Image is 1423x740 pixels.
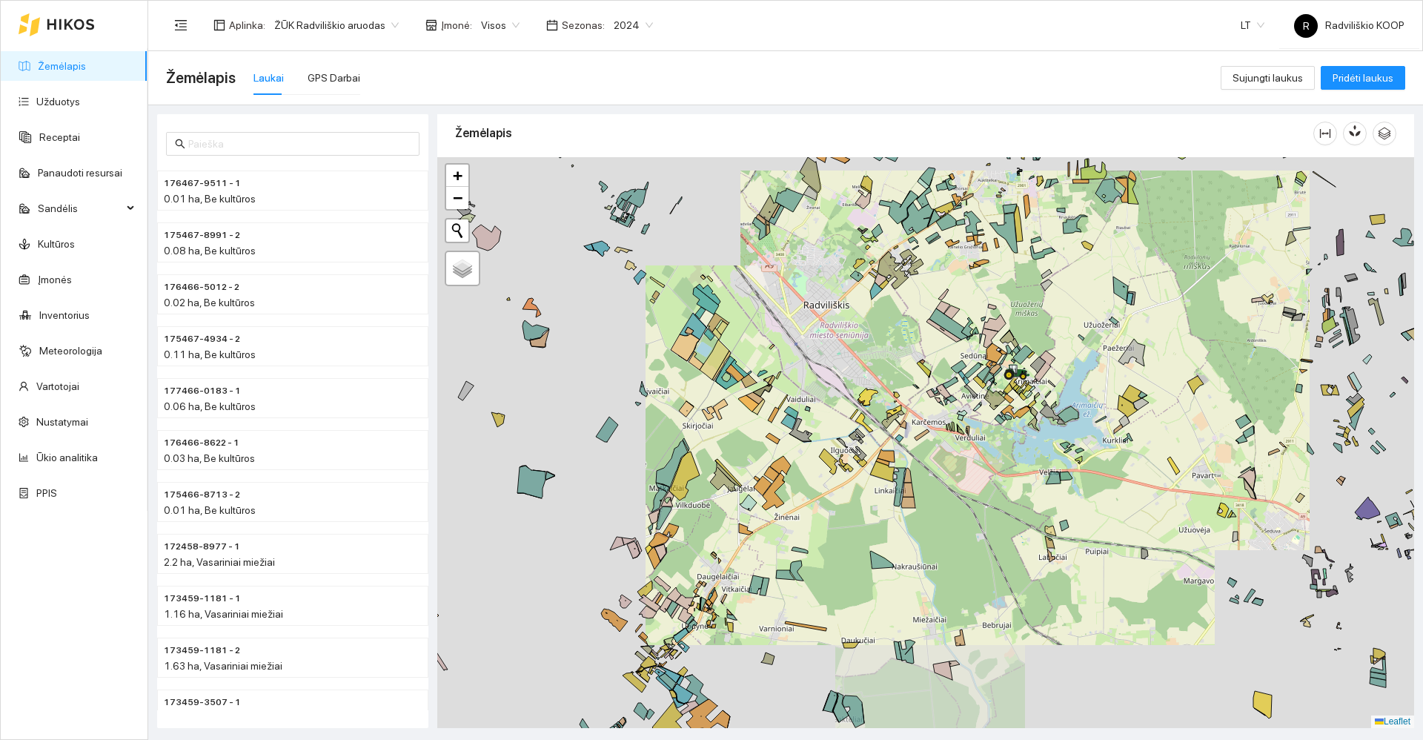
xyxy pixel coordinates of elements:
div: Žemėlapis [455,112,1313,154]
span: 2024 [614,14,653,36]
a: Vartotojai [36,380,79,392]
span: 173459-1181 - 1 [164,592,241,606]
a: Leaflet [1375,716,1410,727]
span: Aplinka : [229,17,265,33]
span: 176467-9511 - 1 [164,176,241,191]
span: R [1303,14,1310,38]
a: Zoom out [446,187,468,209]
div: GPS Darbai [308,70,360,86]
span: 0.06 ha, Be kultūros [164,400,256,412]
span: Sujungti laukus [1233,70,1303,86]
a: Ūkio analitika [36,452,98,463]
a: Įmonės [38,274,72,285]
span: calendar [546,19,558,31]
span: LT [1241,14,1264,36]
span: column-width [1314,128,1336,139]
span: search [175,139,185,149]
span: 176466-8622 - 1 [164,436,239,450]
button: Initiate a new search [446,219,468,242]
a: Pridėti laukus [1321,72,1405,84]
span: Sandėlis [38,194,122,223]
a: Nustatymai [36,416,88,428]
span: ŽŪK Radviliškio aruodas [274,14,399,36]
span: 0.11 ha, Be kultūros [164,348,256,360]
a: Zoom in [446,165,468,187]
span: 177466-0183 - 1 [164,384,241,398]
span: 175467-8991 - 2 [164,228,240,242]
span: Žemėlapis [166,66,236,90]
span: layout [213,19,225,31]
span: + [453,166,462,185]
a: Receptai [39,131,80,143]
a: Žemėlapis [38,60,86,72]
input: Paieška [188,136,411,152]
span: shop [425,19,437,31]
button: Sujungti laukus [1221,66,1315,90]
button: Pridėti laukus [1321,66,1405,90]
a: Kultūros [38,238,75,250]
span: Pridėti laukus [1333,70,1393,86]
span: Radviliškio KOOP [1294,19,1404,31]
span: 175466-8713 - 2 [164,488,240,502]
span: Įmonė : [441,17,472,33]
a: PPIS [36,487,57,499]
div: Laukai [253,70,284,86]
span: 173459-1181 - 2 [164,644,240,658]
a: Sujungti laukus [1221,72,1315,84]
span: 2.2 ha, Vasariniai miežiai [164,556,275,568]
span: 0.01 ha, Be kultūros [164,193,256,205]
span: 172458-8977 - 1 [164,540,240,554]
span: 1.63 ha, Vasariniai miežiai [164,660,282,672]
button: menu-fold [166,10,196,40]
span: 175467-4934 - 2 [164,332,240,346]
span: menu-fold [174,19,188,32]
span: 0.01 ha, Be kultūros [164,504,256,516]
span: 176466-5012 - 2 [164,280,239,294]
span: 0.02 ha, Be kultūros [164,297,255,308]
span: Sezonas : [562,17,605,33]
a: Užduotys [36,96,80,108]
button: column-width [1313,122,1337,145]
a: Layers [446,252,479,285]
a: Inventorius [39,309,90,321]
span: 0.03 ha, Be kultūros [164,452,255,464]
span: 173459-3507 - 1 [164,696,241,710]
span: 1.16 ha, Vasariniai miežiai [164,608,283,620]
span: 0.08 ha, Be kultūros [164,245,256,257]
a: Panaudoti resursai [38,167,122,179]
span: Visos [481,14,520,36]
span: − [453,188,462,207]
a: Meteorologija [39,345,102,357]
